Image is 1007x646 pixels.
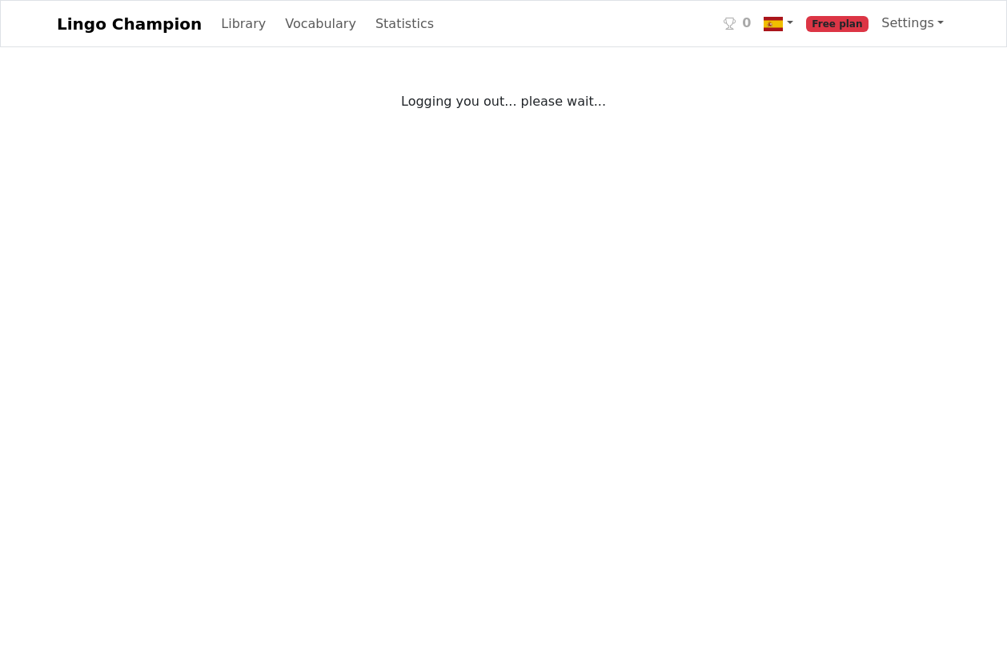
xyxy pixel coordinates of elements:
[742,14,751,33] span: 0
[800,7,876,40] a: Free plan
[369,8,440,40] a: Statistics
[875,7,950,39] a: Settings
[57,8,202,40] a: Lingo Champion
[806,16,869,32] span: Free plan
[215,8,272,40] a: Library
[279,8,363,40] a: Vocabulary
[343,92,664,111] div: Logging you out... please wait...
[717,7,757,40] a: 0
[764,14,783,34] img: es.svg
